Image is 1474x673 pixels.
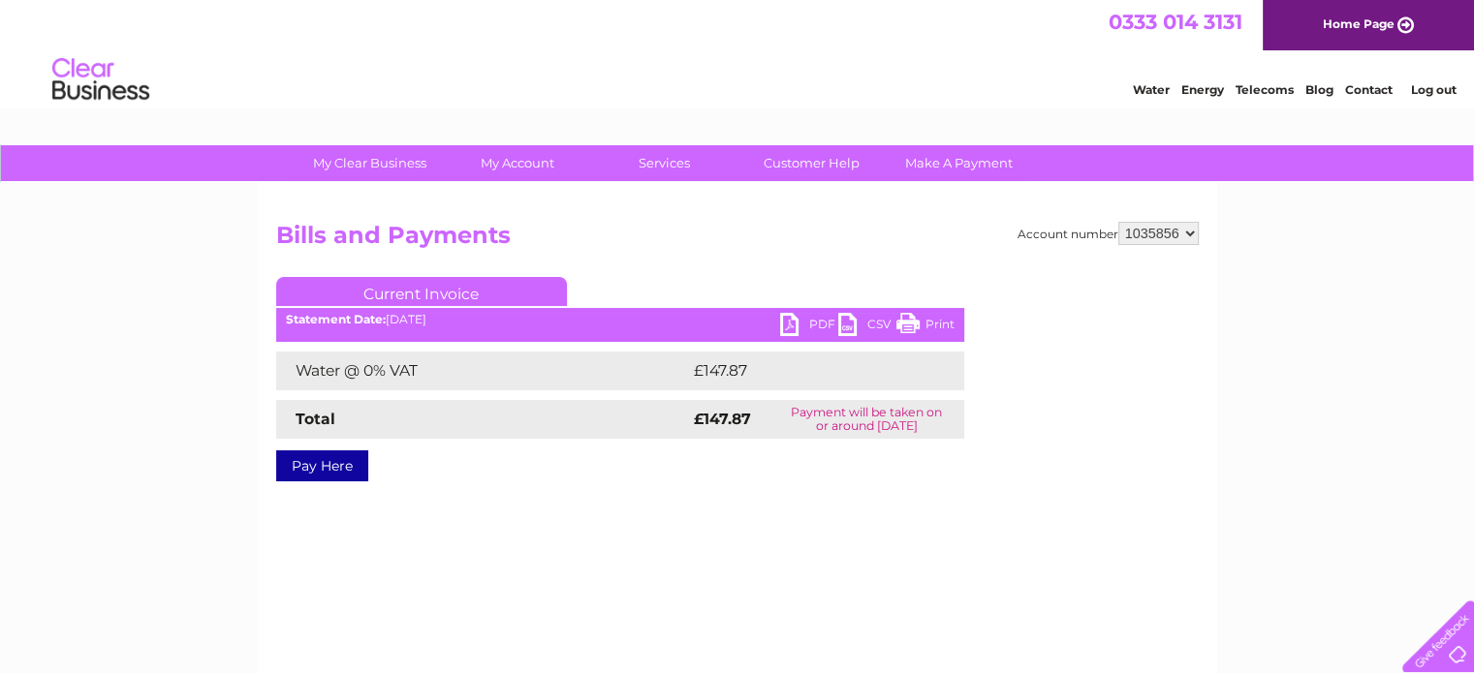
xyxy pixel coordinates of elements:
[1345,82,1393,97] a: Contact
[1018,222,1199,245] div: Account number
[879,145,1039,181] a: Make A Payment
[694,410,751,428] strong: £147.87
[1181,82,1224,97] a: Energy
[276,277,567,306] a: Current Invoice
[276,352,689,390] td: Water @ 0% VAT
[769,400,964,439] td: Payment will be taken on or around [DATE]
[276,450,368,481] a: Pay Here
[296,410,335,428] strong: Total
[1236,82,1294,97] a: Telecoms
[896,313,955,341] a: Print
[290,145,450,181] a: My Clear Business
[437,145,597,181] a: My Account
[584,145,744,181] a: Services
[276,313,964,326] div: [DATE]
[1133,82,1170,97] a: Water
[286,312,386,326] b: Statement Date:
[51,50,150,109] img: logo.png
[276,222,1199,259] h2: Bills and Payments
[280,11,1196,94] div: Clear Business is a trading name of Verastar Limited (registered in [GEOGRAPHIC_DATA] No. 3667643...
[1410,82,1456,97] a: Log out
[1109,10,1242,34] a: 0333 014 3131
[838,313,896,341] a: CSV
[1305,82,1333,97] a: Blog
[689,352,927,390] td: £147.87
[780,313,838,341] a: PDF
[732,145,892,181] a: Customer Help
